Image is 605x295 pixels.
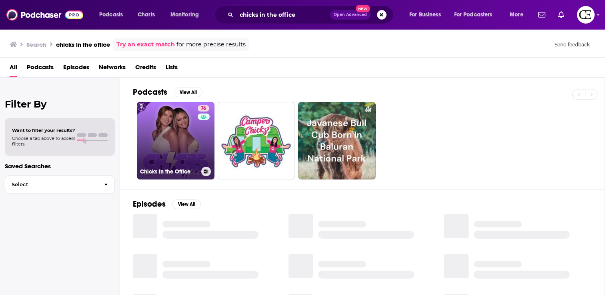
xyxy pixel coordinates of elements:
[26,41,46,48] h3: Search
[577,6,595,24] span: Logged in as cozyearthaudio
[552,41,592,48] button: Send feedback
[236,8,330,21] input: Search podcasts, credits, & more...
[555,8,567,22] a: Show notifications dropdown
[133,199,166,209] h2: Episodes
[137,102,214,179] a: 76Chicks in the Office
[176,40,246,49] span: for more precise results
[198,105,209,112] a: 76
[133,87,167,97] h2: Podcasts
[135,61,156,77] a: Credits
[222,6,401,24] div: Search podcasts, credits, & more...
[140,168,198,175] h3: Chicks in the Office
[133,87,202,97] a: PodcastsView All
[5,175,115,193] button: Select
[5,182,98,187] span: Select
[132,8,160,21] a: Charts
[12,128,75,133] span: Want to filter your results?
[12,136,75,147] span: Choose a tab above to access filters.
[116,40,175,49] a: Try an exact match
[170,9,199,20] span: Monitoring
[5,98,115,110] h2: Filter By
[504,8,533,21] button: open menu
[6,7,83,22] img: Podchaser - Follow, Share and Rate Podcasts
[138,9,155,20] span: Charts
[94,8,133,21] button: open menu
[56,41,110,48] h3: chicks in the office
[63,61,89,77] a: Episodes
[330,10,371,20] button: Open AdvancedNew
[454,9,493,20] span: For Podcasters
[449,8,504,21] button: open menu
[201,105,206,113] span: 76
[99,61,126,77] a: Networks
[166,61,178,77] a: Lists
[133,199,201,209] a: EpisodesView All
[174,88,202,97] button: View All
[99,9,123,20] span: Podcasts
[356,5,370,12] span: New
[334,13,367,17] span: Open Advanced
[404,8,451,21] button: open menu
[510,9,523,20] span: More
[535,8,549,22] a: Show notifications dropdown
[10,61,17,77] a: All
[409,9,441,20] span: For Business
[165,8,209,21] button: open menu
[577,6,595,24] img: User Profile
[27,61,54,77] a: Podcasts
[5,162,115,170] p: Saved Searches
[577,6,595,24] button: Show profile menu
[172,199,201,209] button: View All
